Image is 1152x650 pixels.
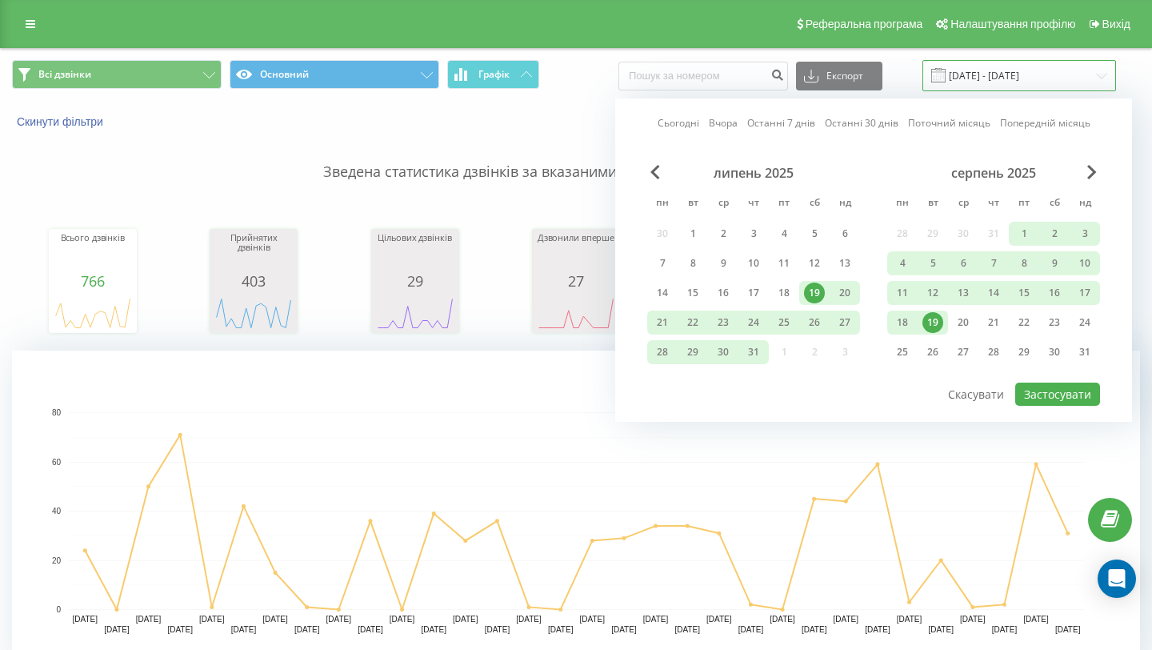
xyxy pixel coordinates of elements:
[825,115,898,130] a: Останні 30 днів
[647,311,678,335] div: пн 21 лип 2025 р.
[678,340,708,364] div: вт 29 лип 2025 р.
[682,312,703,333] div: 22
[478,69,510,80] span: Графік
[1055,625,1081,634] text: [DATE]
[950,18,1075,30] span: Налаштування профілю
[713,283,734,303] div: 16
[647,165,860,181] div: липень 2025
[1014,283,1034,303] div: 15
[708,222,738,246] div: ср 2 лип 2025 р.
[548,625,574,634] text: [DATE]
[647,251,678,275] div: пн 7 лип 2025 р.
[1014,253,1034,274] div: 8
[580,615,606,624] text: [DATE]
[978,311,1009,335] div: чт 21 серп 2025 р.
[1014,342,1034,363] div: 29
[1012,192,1036,216] abbr: п’ятниця
[104,625,130,634] text: [DATE]
[375,233,455,273] div: Цільових дзвінків
[804,253,825,274] div: 12
[706,615,732,624] text: [DATE]
[294,625,320,634] text: [DATE]
[53,233,133,273] div: Всього дзвінків
[485,625,510,634] text: [DATE]
[747,115,815,130] a: Останні 7 днів
[1098,560,1136,598] div: Open Intercom Messenger
[887,165,1100,181] div: серпень 2025
[375,273,455,289] div: 29
[921,192,945,216] abbr: вівторок
[799,281,830,305] div: сб 19 лип 2025 р.
[214,289,294,337] svg: A chart.
[1070,222,1100,246] div: нд 3 серп 2025 р.
[536,273,616,289] div: 27
[922,283,943,303] div: 12
[678,222,708,246] div: вт 1 лип 2025 р.
[390,615,415,624] text: [DATE]
[774,312,794,333] div: 25
[1039,222,1070,246] div: сб 2 серп 2025 р.
[948,311,978,335] div: ср 20 серп 2025 р.
[1044,312,1065,333] div: 23
[743,283,764,303] div: 17
[769,311,799,335] div: пт 25 лип 2025 р.
[1000,115,1090,130] a: Попередній місяць
[1009,222,1039,246] div: пт 1 серп 2025 р.
[833,192,857,216] abbr: неділя
[326,615,352,624] text: [DATE]
[982,192,1006,216] abbr: четвер
[1039,251,1070,275] div: сб 9 серп 2025 р.
[682,253,703,274] div: 8
[1042,192,1066,216] abbr: субота
[674,625,700,634] text: [DATE]
[772,192,796,216] abbr: п’ятниця
[167,625,193,634] text: [DATE]
[983,253,1004,274] div: 7
[742,192,766,216] abbr: четвер
[796,62,882,90] button: Експорт
[738,251,769,275] div: чт 10 лип 2025 р.
[908,115,990,130] a: Поточний місяць
[1073,192,1097,216] abbr: неділя
[421,625,446,634] text: [DATE]
[922,312,943,333] div: 19
[804,312,825,333] div: 26
[53,289,133,337] svg: A chart.
[799,251,830,275] div: сб 12 лип 2025 р.
[1044,283,1065,303] div: 16
[887,251,918,275] div: пн 4 серп 2025 р.
[830,311,860,335] div: нд 27 лип 2025 р.
[1070,281,1100,305] div: нд 17 серп 2025 р.
[652,283,673,303] div: 14
[199,615,225,624] text: [DATE]
[978,340,1009,364] div: чт 28 серп 2025 р.
[806,18,923,30] span: Реферальна програма
[799,222,830,246] div: сб 5 лип 2025 р.
[681,192,705,216] abbr: вівторок
[678,251,708,275] div: вт 8 лип 2025 р.
[52,408,62,417] text: 80
[1009,281,1039,305] div: пт 15 серп 2025 р.
[38,68,91,81] span: Всі дзвінки
[652,312,673,333] div: 21
[713,312,734,333] div: 23
[56,605,61,614] text: 0
[738,281,769,305] div: чт 17 лип 2025 р.
[738,311,769,335] div: чт 24 лип 2025 р.
[611,625,637,634] text: [DATE]
[802,192,826,216] abbr: субота
[939,383,1013,406] button: Скасувати
[743,253,764,274] div: 10
[802,625,827,634] text: [DATE]
[830,222,860,246] div: нд 6 лип 2025 р.
[983,283,1004,303] div: 14
[713,253,734,274] div: 9
[948,340,978,364] div: ср 27 серп 2025 р.
[830,251,860,275] div: нд 13 лип 2025 р.
[978,251,1009,275] div: чт 7 серп 2025 р.
[892,312,913,333] div: 18
[375,289,455,337] div: A chart.
[709,115,738,130] a: Вчора
[1087,165,1097,179] span: Next Month
[834,312,855,333] div: 27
